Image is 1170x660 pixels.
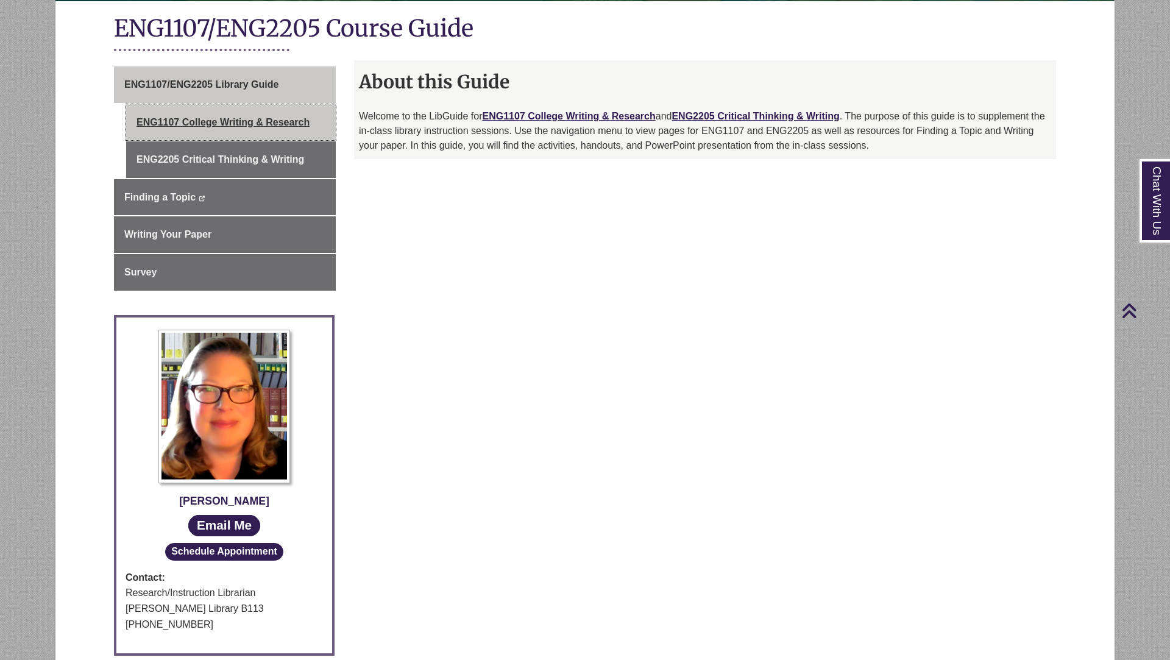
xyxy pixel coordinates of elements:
strong: Contact: [126,570,323,586]
a: ENG1107 College Writing & Research [126,104,336,141]
div: Research/Instruction Librarian [PERSON_NAME] Library B113 [126,585,323,616]
div: Guide Page Menu [114,66,336,291]
a: ENG2205 Critical Thinking & Writing [126,141,336,178]
img: Profile Photo [158,330,290,483]
a: Finding a Topic [114,179,336,216]
a: Email Me [188,515,260,536]
h1: ENG1107/ENG2205 Course Guide [114,13,1056,46]
a: Profile Photo [PERSON_NAME] [126,330,323,509]
a: Writing Your Paper [114,216,336,253]
span: Survey [124,267,157,277]
button: Schedule Appointment [165,543,284,560]
span: ENG1107/ENG2205 Library Guide [124,79,278,90]
a: Survey [114,254,336,291]
a: ENG1107/ENG2205 Library Guide [114,66,336,103]
div: [PERSON_NAME] [126,492,323,509]
span: Finding a Topic [124,192,196,202]
span: Writing Your Paper [124,229,211,240]
h2: About this Guide [354,66,1056,97]
p: Welcome to the LibGuide for and . The purpose of this guide is to supplement the in-class library... [359,109,1051,153]
a: Back to Top [1121,302,1167,319]
a: ENG2205 Critical Thinking & Writing [672,111,839,121]
i: This link opens in a new window [198,196,205,201]
a: ENG1107 College Writing & Research [482,111,655,121]
div: [PHONE_NUMBER] [126,617,323,633]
